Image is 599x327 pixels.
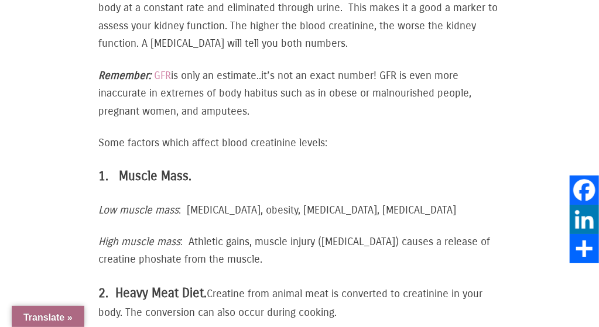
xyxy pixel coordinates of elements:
[98,134,501,152] p: Some factors which affect blood creatinine levels:
[570,175,599,205] a: Facebook
[98,168,191,184] strong: 1. Muscle Mass.
[98,67,501,121] p: is only an estimate..it’s not an exact number! GFR is even more inaccurate in extremes of body ha...
[98,69,151,82] em: Remember:
[154,69,171,82] a: GFR
[98,235,180,248] em: High muscle mass
[98,283,501,322] p: Creatine from animal meat is converted to creatinine in your body. The conversion can also occur ...
[570,205,599,234] a: LinkedIn
[98,233,501,269] p: : Athletic gains, muscle injury ([MEDICAL_DATA]) causes a release of creatine phoshate from the m...
[98,285,207,301] big: 2. Heavy Meat Diet.
[98,201,501,219] p: : [MEDICAL_DATA], obesity, [MEDICAL_DATA], [MEDICAL_DATA]
[98,204,179,216] em: Low muscle mass
[23,312,73,322] span: Translate »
